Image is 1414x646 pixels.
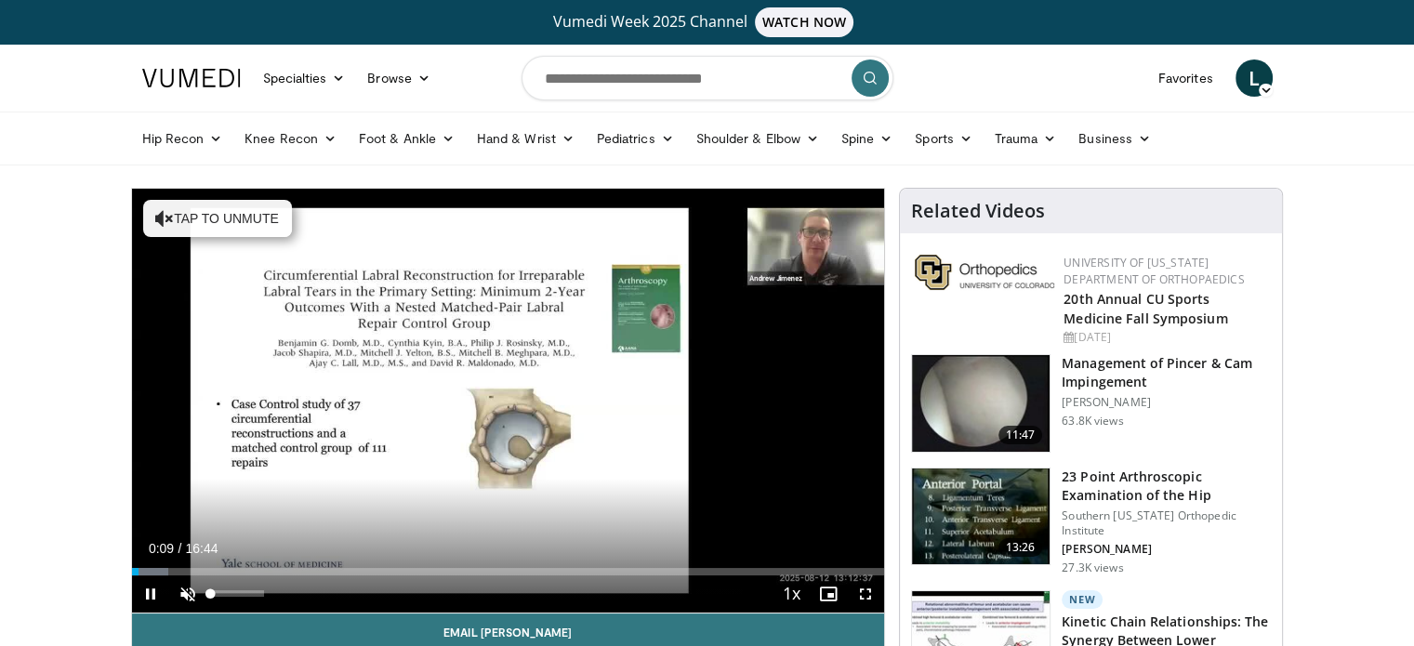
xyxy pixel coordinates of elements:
a: 11:47 Management of Pincer & Cam Impingement [PERSON_NAME] 63.8K views [911,354,1271,453]
a: Specialties [252,59,357,97]
p: New [1062,590,1103,609]
a: Sports [904,120,984,157]
a: Pediatrics [586,120,685,157]
button: Tap to unmute [143,200,292,237]
p: [PERSON_NAME] [1062,395,1271,410]
span: / [178,541,182,556]
a: Spine [830,120,904,157]
span: 16:44 [185,541,218,556]
h3: Management of Pincer & Cam Impingement [1062,354,1271,391]
a: Trauma [984,120,1068,157]
button: Unmute [169,575,206,613]
a: Knee Recon [233,120,348,157]
span: 11:47 [998,426,1043,444]
a: Favorites [1147,59,1224,97]
span: WATCH NOW [755,7,853,37]
a: L [1236,59,1273,97]
a: Shoulder & Elbow [685,120,830,157]
h4: Related Videos [911,200,1045,222]
p: [PERSON_NAME] [1062,542,1271,557]
div: Volume Level [211,590,264,597]
span: 0:09 [149,541,174,556]
video-js: Video Player [132,189,885,613]
button: Fullscreen [847,575,884,613]
p: 63.8K views [1062,414,1123,428]
button: Playback Rate [773,575,810,613]
img: 355603a8-37da-49b6-856f-e00d7e9307d3.png.150x105_q85_autocrop_double_scale_upscale_version-0.2.png [915,255,1054,290]
button: Enable picture-in-picture mode [810,575,847,613]
a: University of [US_STATE] Department of Orthopaedics [1064,255,1244,287]
a: Foot & Ankle [348,120,466,157]
span: 13:26 [998,538,1043,557]
div: [DATE] [1064,329,1267,346]
img: 38483_0000_3.png.150x105_q85_crop-smart_upscale.jpg [912,355,1050,452]
input: Search topics, interventions [522,56,893,100]
a: Hand & Wrist [466,120,586,157]
a: 13:26 23 Point Arthroscopic Examination of the Hip Southern [US_STATE] Orthopedic Institute [PERS... [911,468,1271,575]
a: Browse [356,59,442,97]
p: 27.3K views [1062,560,1123,575]
img: oa8B-rsjN5HfbTbX4xMDoxOjBrO-I4W8.150x105_q85_crop-smart_upscale.jpg [912,468,1050,565]
p: Southern [US_STATE] Orthopedic Institute [1062,508,1271,538]
a: 20th Annual CU Sports Medicine Fall Symposium [1064,290,1227,327]
button: Pause [132,575,169,613]
a: Hip Recon [131,120,234,157]
a: Vumedi Week 2025 ChannelWATCH NOW [145,7,1270,37]
img: VuMedi Logo [142,69,241,87]
div: Progress Bar [132,568,885,575]
h3: 23 Point Arthroscopic Examination of the Hip [1062,468,1271,505]
a: Business [1067,120,1162,157]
